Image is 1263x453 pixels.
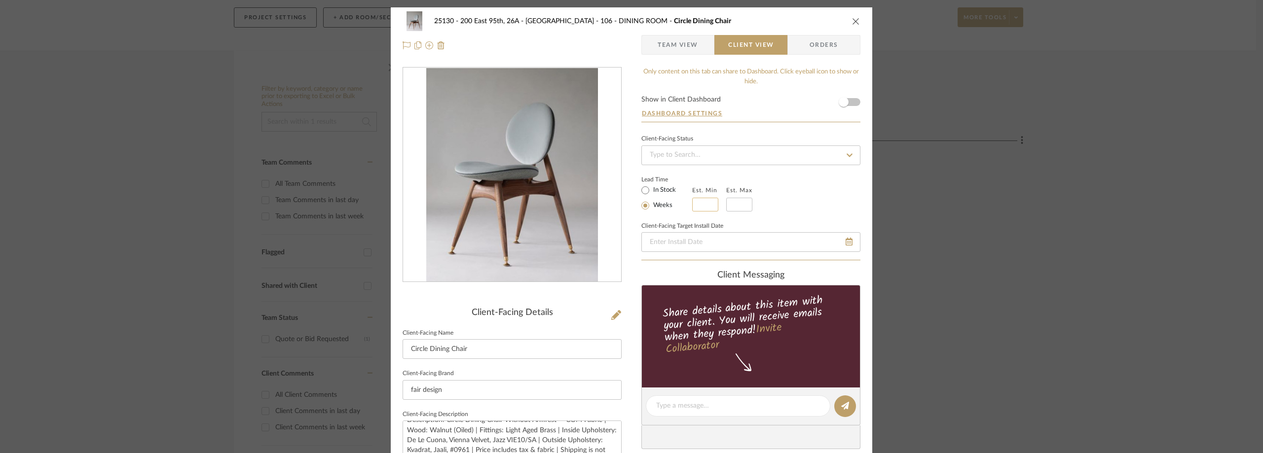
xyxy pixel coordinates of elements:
img: Remove from project [437,41,445,49]
mat-radio-group: Select item type [641,184,692,211]
label: Client-Facing Brand [403,371,454,376]
div: client Messaging [641,270,860,281]
label: Client-Facing Name [403,331,453,336]
div: Only content on this tab can share to Dashboard. Click eyeball icon to show or hide. [641,67,860,86]
img: 397318e3-786b-45f7-bd99-e2dc3a3a4545_436x436.jpg [426,68,598,282]
span: Circle Dining Chair [674,18,731,25]
input: Type to Search… [641,145,860,165]
div: Client-Facing Status [641,137,693,141]
button: close [852,17,860,26]
input: Enter Client-Facing Item Name [403,339,622,359]
div: Share details about this item with your client. You will receive emails when they respond! [640,292,862,358]
input: Enter Install Date [641,232,860,252]
button: Dashboard Settings [641,109,723,118]
input: Enter Client-Facing Brand [403,380,622,400]
div: 0 [403,68,621,282]
label: Client-Facing Target Install Date [641,224,723,229]
span: Team View [658,35,698,55]
label: Client-Facing Description [403,412,468,417]
span: Orders [799,35,849,55]
span: 106 - DINING ROOM [600,18,674,25]
span: Client View [728,35,774,55]
img: 397318e3-786b-45f7-bd99-e2dc3a3a4545_48x40.jpg [403,11,426,31]
label: Weeks [651,201,672,210]
div: Client-Facing Details [403,308,622,318]
span: 25130 - 200 East 95th, 26A - [GEOGRAPHIC_DATA] [434,18,600,25]
label: Est. Min [692,187,717,194]
label: In Stock [651,186,676,195]
label: Est. Max [726,187,752,194]
label: Lead Time [641,175,692,184]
